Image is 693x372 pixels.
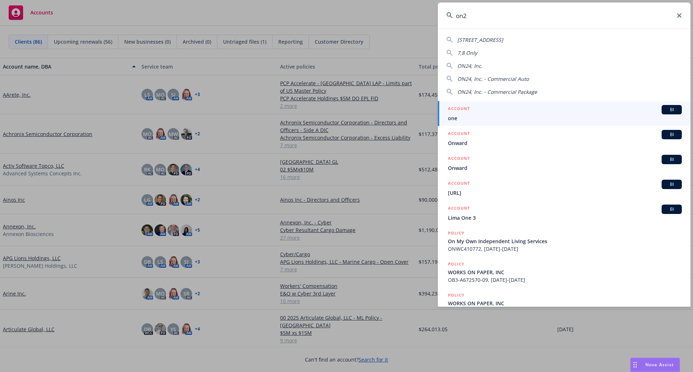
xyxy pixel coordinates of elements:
[664,106,679,113] span: BI
[438,257,690,288] a: POLICYWORKS ON PAPER, INCOB3-A672570-09, [DATE]-[DATE]
[457,36,503,43] span: [STREET_ADDRESS]
[664,206,679,213] span: BI
[438,151,690,176] a: ACCOUNTBIOnward
[457,75,529,82] span: ON24, Inc. - Commercial Auto
[457,49,477,56] span: 7,8 Only
[457,88,537,95] span: ON24, Inc. - Commercial Package
[448,214,682,222] span: Lima One 3
[448,205,470,213] h5: ACCOUNT
[448,276,682,284] span: OB3-A672570-09, [DATE]-[DATE]
[448,261,465,268] h5: POLICY
[448,180,470,188] h5: ACCOUNT
[438,3,690,29] input: Search...
[664,131,679,138] span: BI
[438,288,690,319] a: POLICYWORKS ON PAPER, INC
[448,130,470,139] h5: ACCOUNT
[448,155,470,163] h5: ACCOUNT
[448,237,682,245] span: On My Own Independent Living Services
[448,245,682,253] span: ONWC410772, [DATE]-[DATE]
[631,358,640,372] div: Drag to move
[448,105,470,114] h5: ACCOUNT
[448,139,682,147] span: Onward
[448,299,682,307] span: WORKS ON PAPER, INC
[630,358,680,372] button: Nova Assist
[664,156,679,163] span: BI
[448,292,465,299] h5: POLICY
[448,268,682,276] span: WORKS ON PAPER, INC
[448,164,682,172] span: Onward
[448,189,682,197] span: [URL]
[438,226,690,257] a: POLICYOn My Own Independent Living ServicesONWC410772, [DATE]-[DATE]
[664,181,679,188] span: BI
[457,62,483,69] span: ON24, Inc.
[645,362,674,368] span: Nova Assist
[448,229,465,237] h5: POLICY
[438,101,690,126] a: ACCOUNTBIone
[438,201,690,226] a: ACCOUNTBILima One 3
[448,114,682,122] span: one
[438,126,690,151] a: ACCOUNTBIOnward
[438,176,690,201] a: ACCOUNTBI[URL]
